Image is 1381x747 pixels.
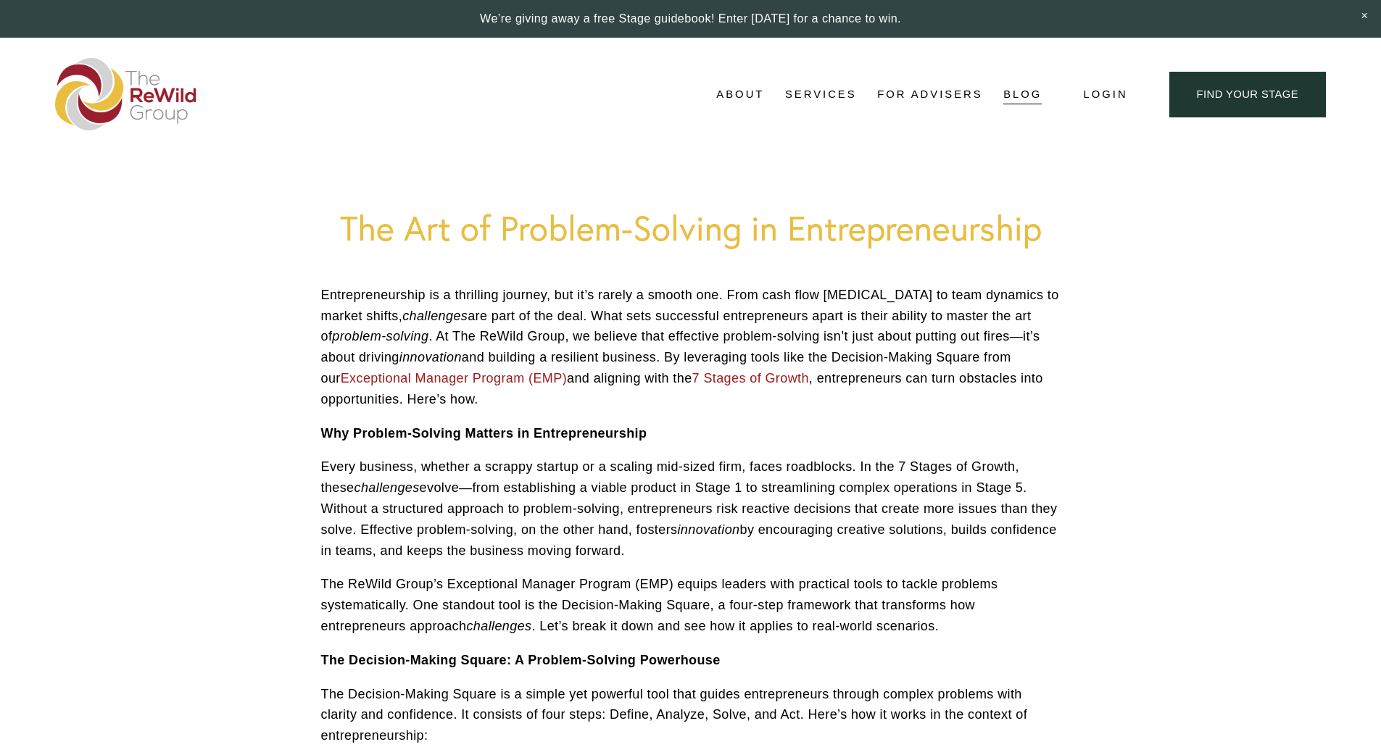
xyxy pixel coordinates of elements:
em: challenges [466,619,531,633]
p: Entrepreneurship is a thrilling journey, but it’s rarely a smooth one. From cash flow [MEDICAL_DA... [321,285,1061,410]
a: folder dropdown [785,84,857,106]
strong: Why Problem-Solving Matters in Entrepreneurship [321,426,647,441]
a: find your stage [1169,72,1326,117]
a: 7 Stages of Growth [692,371,809,385]
em: innovation [399,350,462,364]
img: The ReWild Group [55,58,197,130]
p: The ReWild Group’s Exceptional Manager Program (EMP) equips leaders with practical tools to tackl... [321,574,1061,636]
em: innovation [677,522,739,537]
em: problem-solving [332,329,428,343]
a: Exceptional Manager Program (EMP) [341,371,567,385]
span: About [716,85,764,104]
a: folder dropdown [716,84,764,106]
h1: The Art of Problem-Solving in Entrepreneurship [321,207,1061,249]
a: Blog [1003,84,1042,106]
a: Login [1084,85,1128,104]
em: challenges [354,480,420,495]
p: Every business, whether a scrappy startup or a scaling mid-sized firm, faces roadblocks. In the 7... [321,456,1061,561]
p: The Decision-Making Square is a simple yet powerful tool that guides entrepreneurs through comple... [321,684,1061,746]
a: For Advisers [877,84,982,106]
span: Services [785,85,857,104]
em: challenges [402,309,468,323]
strong: The Decision-Making Square: A Problem-Solving Powerhouse [321,653,721,667]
